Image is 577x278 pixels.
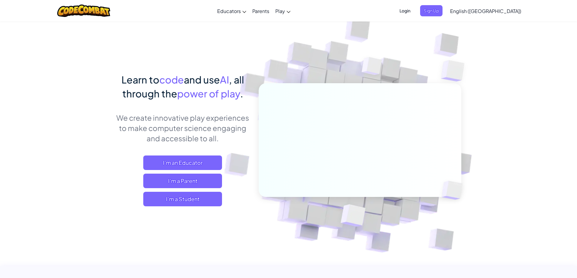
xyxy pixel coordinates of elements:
img: Overlap cubes [326,191,380,242]
p: We create innovative play experiences to make computer science engaging and accessible to all. [116,113,250,143]
span: Educators [217,8,241,14]
button: Login [396,5,414,16]
span: Learn to [121,74,159,86]
button: I'm a Student [143,192,222,206]
span: and use [184,74,220,86]
a: Educators [214,3,249,19]
a: Parents [249,3,272,19]
img: Overlap cubes [350,45,394,90]
span: . [240,87,243,100]
span: power of play [177,87,240,100]
a: I'm an Educator [143,155,222,170]
img: Overlap cubes [429,45,481,96]
a: English ([GEOGRAPHIC_DATA]) [447,3,524,19]
span: code [159,74,184,86]
span: AI [220,74,229,86]
img: Overlap cubes [431,168,477,212]
button: Sign Up [420,5,443,16]
a: I'm a Parent [143,174,222,188]
span: Play [275,8,285,14]
img: CodeCombat logo [57,5,110,17]
a: Play [272,3,293,19]
span: English ([GEOGRAPHIC_DATA]) [450,8,521,14]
